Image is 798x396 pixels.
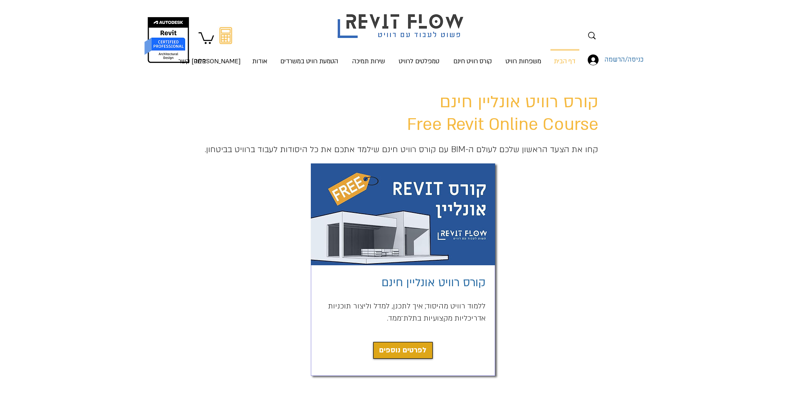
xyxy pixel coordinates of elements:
span: קחו את הצעד הראשון שלכם לעולם ה-BIM עם קורס רוויט חינם שילמד אתכם את כל היסודות לעבוד ברוויט בביט... [205,144,598,155]
a: דף הבית [548,49,582,66]
span: לפרטים נוספים [379,344,426,356]
a: שירות תמיכה [346,49,392,66]
p: דף הבית [550,51,579,73]
a: משפחות רוויט [499,49,548,66]
img: קורס רוויט חינם [311,163,495,265]
p: [PERSON_NAME] קשר [175,49,244,73]
a: טמפלטים לרוויט [392,49,446,66]
a: לפרטים נוספים [373,342,433,359]
p: טמפלטים לרוויט [395,49,443,73]
a: אודות [246,49,273,66]
a: קורס רוויט אונליין חינםFree Revit Online Course [407,91,598,136]
p: הטמעת רוויט במשרדים [277,49,341,73]
p: שירות תמיכה [349,49,388,73]
svg: מחשבון מעבר מאוטוקאד לרוויט [220,27,232,44]
a: הטמעת רוויט במשרדים [273,49,346,66]
a: קורס רוויט אונליין חינם [382,275,486,290]
a: בלוג [189,49,212,66]
img: autodesk certified professional in revit for architectural design יונתן אלדד [144,17,190,63]
a: [PERSON_NAME] קשר [212,49,246,66]
a: קורס רוויט חינם [446,49,499,66]
p: אודות [249,49,271,73]
nav: אתר [184,49,582,66]
button: כניסה/הרשמה [582,52,620,68]
span: ללמוד רוויט מהיסוד; איך לתכנן, למדל וליצור תוכניות אדריכליות מקצועיות בתלת־ממד. [328,301,486,323]
img: Revit flow logo פשוט לעבוד עם רוויט [329,1,474,40]
span: כניסה/הרשמה [602,54,646,65]
span: קורס רוויט אונליין חינם Free Revit Online Course [407,91,598,136]
p: משפחות רוויט [502,49,545,73]
p: בלוג [191,49,209,73]
p: קורס רוויט חינם [450,49,495,73]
